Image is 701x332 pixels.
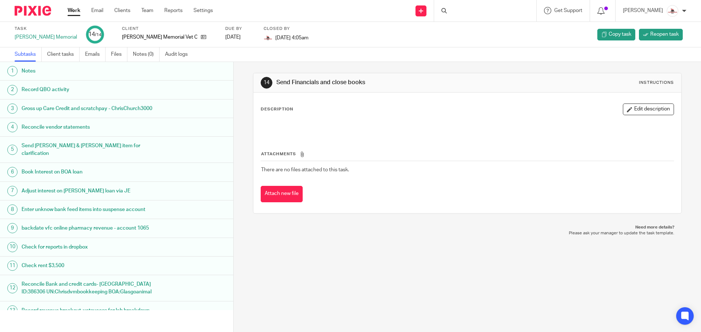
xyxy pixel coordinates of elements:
div: 4 [7,122,18,132]
div: [PERSON_NAME] Memorial [15,34,77,41]
p: Need more details? [260,224,674,230]
span: There are no files attached to this task. [261,167,349,172]
span: Get Support [554,8,582,13]
h1: Adjust interest on [PERSON_NAME] loan via JE [22,185,158,196]
div: 12 [7,283,18,293]
h1: backdate vfc online pharmacy revenue - account 1065 [22,223,158,234]
div: 13 [7,305,18,316]
div: 14 [88,30,101,39]
a: Email [91,7,103,14]
p: [PERSON_NAME] Memorial Vet Clinic [122,34,197,41]
a: Files [111,47,127,62]
h1: Gross up Care Credit and scratchpay - ChrisChurch3000 [22,103,158,114]
h1: Enter unknow bank feed items into suspense account [22,204,158,215]
a: Audit logs [165,47,193,62]
div: 2 [7,85,18,95]
p: Please ask your manager to update the task template. [260,230,674,236]
span: Reopen task [650,31,679,38]
div: 10 [7,242,18,252]
div: 8 [7,204,18,215]
div: 6 [7,167,18,177]
a: Work [68,7,80,14]
div: 14 [261,77,272,89]
h1: Send [PERSON_NAME] & [PERSON_NAME] item for clarification [22,140,158,159]
a: Team [141,7,153,14]
h1: Record QBO activity [22,84,158,95]
a: Emails [85,47,106,62]
label: Due by [225,26,254,32]
h1: Check rent $3,500 [22,260,158,271]
div: 11 [7,261,18,271]
small: /14 [95,33,101,37]
span: [DATE] 4:05am [275,35,309,40]
h1: Reconcile vendor statements [22,122,158,133]
a: Reopen task [639,29,683,40]
a: Client tasks [47,47,80,62]
a: Subtasks [15,47,42,62]
div: 3 [7,103,18,114]
h1: Reconcile Bank and credit cards- [GEOGRAPHIC_DATA] ID:386306 UN:Chrisdvmbookkeeping BOA:Glasgoanimal [22,279,158,297]
button: Edit description [623,103,674,115]
span: Attachments [261,152,296,156]
div: 5 [7,145,18,155]
button: Attach new file [261,186,303,202]
label: Task [15,26,77,32]
h1: Send Financials and close books [276,79,483,86]
label: Closed by [264,26,309,32]
h1: Record revenue breakout-vetsucess for lab breakdown [22,305,158,316]
h1: Book Interest on BOA loan [22,167,158,177]
div: 1 [7,66,18,76]
img: EtsyProfilePhoto.jpg [667,5,678,17]
label: Client [122,26,216,32]
img: EtsyProfilePhoto.jpg [264,34,272,42]
a: Notes (0) [133,47,160,62]
div: 7 [7,186,18,196]
img: Pixie [15,6,51,16]
a: Settings [194,7,213,14]
a: Reports [164,7,183,14]
div: Instructions [639,80,674,86]
span: Copy task [609,31,631,38]
p: [PERSON_NAME] [623,7,663,14]
p: Description [261,106,293,112]
a: Copy task [597,29,635,40]
a: Clients [114,7,130,14]
div: 9 [7,223,18,233]
h1: Check for reports in dropbox [22,242,158,253]
h1: Notes [22,66,158,77]
div: [DATE] [225,34,254,41]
